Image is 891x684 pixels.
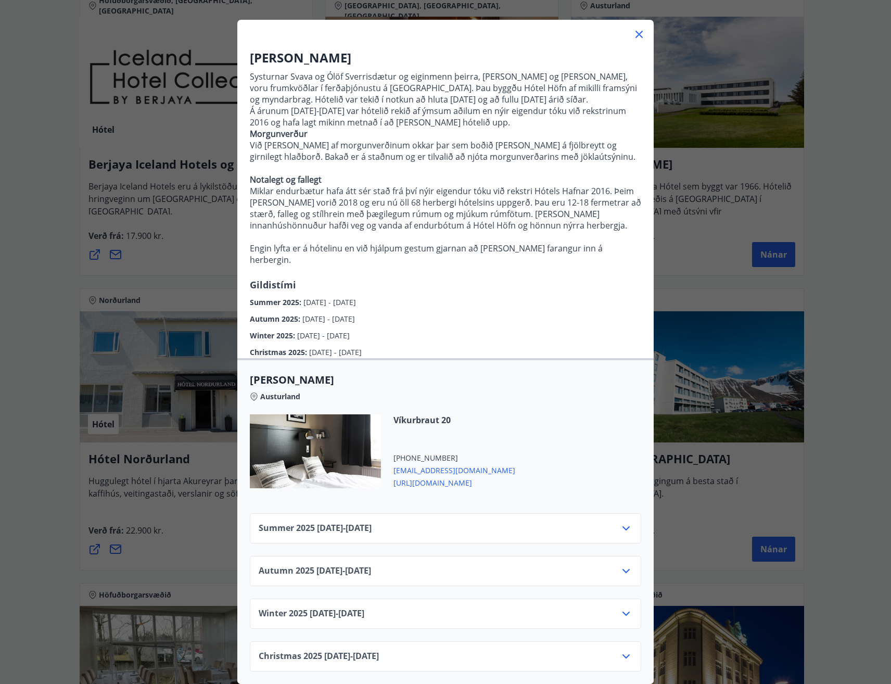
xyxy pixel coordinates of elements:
span: Austurland [260,391,300,402]
span: Víkurbraut 20 [393,414,515,426]
strong: Notalegt og fallegt [250,174,322,185]
h3: [PERSON_NAME] [250,49,641,67]
p: Við [PERSON_NAME] af morgunverðinum okkar þar sem boðið [PERSON_NAME] á fjölbreytt og girnilegt h... [250,128,641,265]
span: Gildistími [250,278,296,291]
span: [URL][DOMAIN_NAME] [393,476,515,488]
span: Autumn 2025 : [250,314,302,324]
span: Summer 2025 [DATE] - [DATE] [259,522,372,535]
span: [EMAIL_ADDRESS][DOMAIN_NAME] [393,463,515,476]
span: [PERSON_NAME] [250,373,641,387]
span: [DATE] - [DATE] [297,331,350,340]
span: [PHONE_NUMBER] [393,453,515,463]
span: Autumn 2025 [DATE] - [DATE] [259,565,371,577]
span: [DATE] - [DATE] [302,314,355,324]
span: Winter 2025 : [250,331,297,340]
p: Systurnar Svava og Ólöf Sverrisdætur og eiginmenn þeirra, [PERSON_NAME] og [PERSON_NAME], voru fr... [250,71,641,128]
strong: Morgunverður [250,128,308,140]
span: Christmas 2025 : [250,347,309,357]
span: [DATE] - [DATE] [303,297,356,307]
span: Summer 2025 : [250,297,303,307]
span: [DATE] - [DATE] [309,347,362,357]
span: Winter 2025 [DATE] - [DATE] [259,607,364,620]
